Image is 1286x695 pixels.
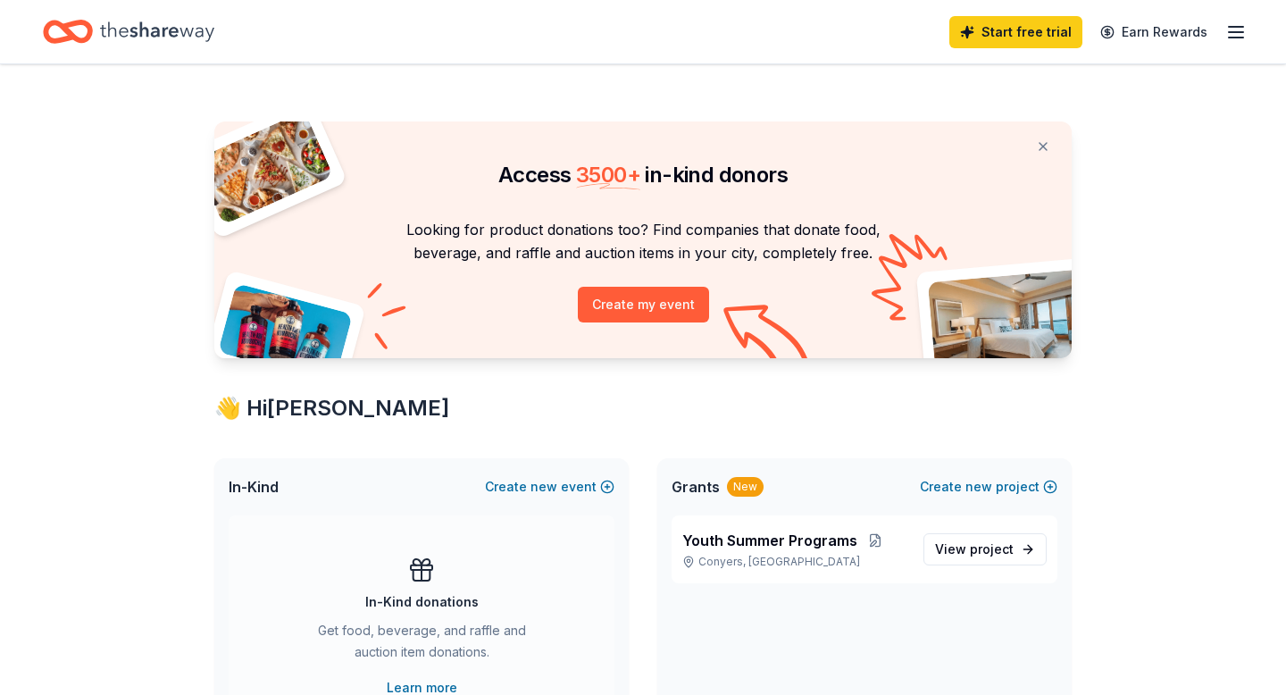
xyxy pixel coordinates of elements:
[923,533,1047,565] a: View project
[229,476,279,498] span: In-Kind
[578,287,709,322] button: Create my event
[1090,16,1218,48] a: Earn Rewards
[43,11,214,53] a: Home
[498,162,788,188] span: Access in-kind donors
[672,476,720,498] span: Grants
[682,530,857,551] span: Youth Summer Programs
[727,477,764,497] div: New
[214,394,1072,423] div: 👋 Hi [PERSON_NAME]
[195,111,334,225] img: Pizza
[970,541,1014,557] span: project
[723,305,813,372] img: Curvy arrow
[485,476,614,498] button: Createnewevent
[365,591,479,613] div: In-Kind donations
[935,539,1014,560] span: View
[300,620,543,670] div: Get food, beverage, and raffle and auction item donations.
[965,476,992,498] span: new
[576,162,640,188] span: 3500 +
[236,218,1050,265] p: Looking for product donations too? Find companies that donate food, beverage, and raffle and auct...
[949,16,1082,48] a: Start free trial
[920,476,1057,498] button: Createnewproject
[530,476,557,498] span: new
[682,555,909,569] p: Conyers, [GEOGRAPHIC_DATA]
